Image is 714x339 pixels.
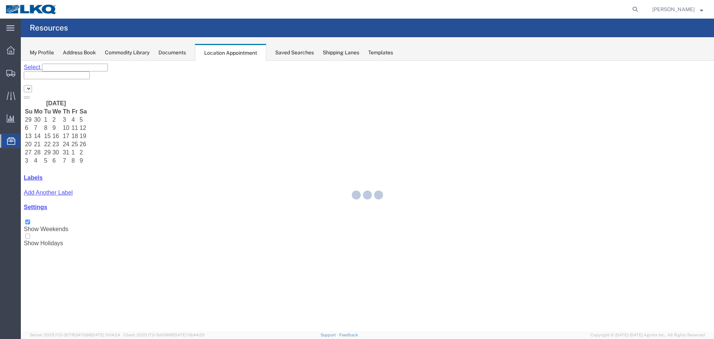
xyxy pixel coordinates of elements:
[91,333,120,337] span: [DATE] 11:04:24
[339,333,358,337] a: Feedback
[321,333,339,337] a: Support
[13,55,22,63] td: 30
[13,47,22,55] th: Mo
[3,3,19,10] span: Select
[50,88,58,96] td: 1
[31,55,41,63] td: 2
[30,49,54,57] div: My Profile
[4,88,12,96] td: 27
[4,96,12,104] td: 3
[58,80,67,87] td: 26
[42,80,50,87] td: 24
[13,39,58,47] th: [DATE]
[58,55,67,63] td: 5
[50,64,58,71] td: 11
[31,47,41,55] th: We
[30,333,120,337] span: Server: 2025.17.0-327f6347098
[4,55,12,63] td: 29
[23,55,30,63] td: 1
[58,72,67,79] td: 19
[23,47,30,55] th: Tu
[23,64,30,71] td: 8
[23,88,30,96] td: 29
[652,5,704,14] button: [PERSON_NAME]
[58,88,67,96] td: 2
[42,88,50,96] td: 31
[275,49,314,57] div: Saved Searches
[3,114,22,120] a: Labels
[4,72,12,79] td: 13
[323,49,359,57] div: Shipping Lanes
[173,333,205,337] span: [DATE] 08:44:20
[368,49,393,57] div: Templates
[30,19,68,37] h4: Resources
[42,96,50,104] td: 7
[3,159,48,172] label: Show Weekends
[63,49,96,57] div: Address Book
[23,72,30,79] td: 15
[4,47,12,55] th: Su
[23,96,30,104] td: 5
[50,80,58,87] td: 25
[3,173,42,186] label: Show Holidays
[42,72,50,79] td: 17
[13,80,22,87] td: 21
[31,72,41,79] td: 16
[3,3,21,10] a: Select
[13,72,22,79] td: 14
[50,47,58,55] th: Fr
[3,143,26,150] a: Settings
[50,96,58,104] td: 8
[42,64,50,71] td: 10
[4,173,9,178] input: Show Holidays
[3,129,52,135] a: Add Another Label
[50,55,58,63] td: 4
[123,333,205,337] span: Client: 2025.17.0-5dd568f
[42,55,50,63] td: 3
[195,44,266,61] div: Location Appointment
[652,5,695,13] span: William Haney
[4,159,9,164] input: Show Weekends
[23,80,30,87] td: 22
[58,96,67,104] td: 9
[13,64,22,71] td: 7
[31,88,41,96] td: 30
[31,64,41,71] td: 9
[58,64,67,71] td: 12
[4,80,12,87] td: 20
[158,49,186,57] div: Documents
[591,332,705,338] span: Copyright © [DATE]-[DATE] Agistix Inc., All Rights Reserved
[13,88,22,96] td: 28
[31,96,41,104] td: 6
[42,47,50,55] th: Th
[13,96,22,104] td: 4
[58,47,67,55] th: Sa
[5,4,57,15] img: logo
[31,80,41,87] td: 23
[4,64,12,71] td: 6
[105,49,149,57] div: Commodity Library
[50,72,58,79] td: 18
